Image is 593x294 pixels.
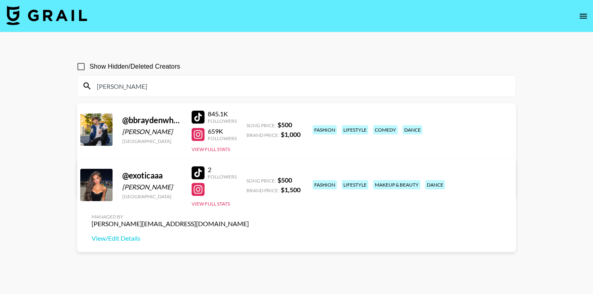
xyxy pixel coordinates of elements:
[122,170,182,181] div: @ exoticaaa
[342,180,368,189] div: lifestyle
[246,132,279,138] span: Brand Price:
[92,234,249,242] a: View/Edit Details
[122,183,182,191] div: [PERSON_NAME]
[246,187,279,193] span: Brand Price:
[425,180,445,189] div: dance
[208,110,237,118] div: 845.1K
[6,6,87,25] img: Grail Talent
[278,176,292,184] strong: $ 500
[246,178,276,184] span: Song Price:
[313,180,337,189] div: fashion
[575,8,591,24] button: open drawer
[92,220,249,228] div: [PERSON_NAME][EMAIL_ADDRESS][DOMAIN_NAME]
[192,201,230,207] button: View Full Stats
[122,138,182,144] div: [GEOGRAPHIC_DATA]
[208,118,237,124] div: Followers
[90,62,180,71] span: Show Hidden/Deleted Creators
[403,125,422,134] div: dance
[208,127,237,135] div: 659K
[122,115,182,125] div: @ bbraydenwhaleyy
[281,186,301,193] strong: $ 1,500
[92,80,511,92] input: Search by User Name
[246,122,276,128] span: Song Price:
[281,130,301,138] strong: $ 1,000
[208,174,237,180] div: Followers
[208,135,237,141] div: Followers
[208,166,237,174] div: 2
[313,125,337,134] div: fashion
[342,125,368,134] div: lifestyle
[122,193,182,199] div: [GEOGRAPHIC_DATA]
[373,125,398,134] div: comedy
[373,180,420,189] div: makeup & beauty
[192,146,230,152] button: View Full Stats
[278,121,292,128] strong: $ 500
[92,214,249,220] div: Managed By
[122,128,182,136] div: [PERSON_NAME]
